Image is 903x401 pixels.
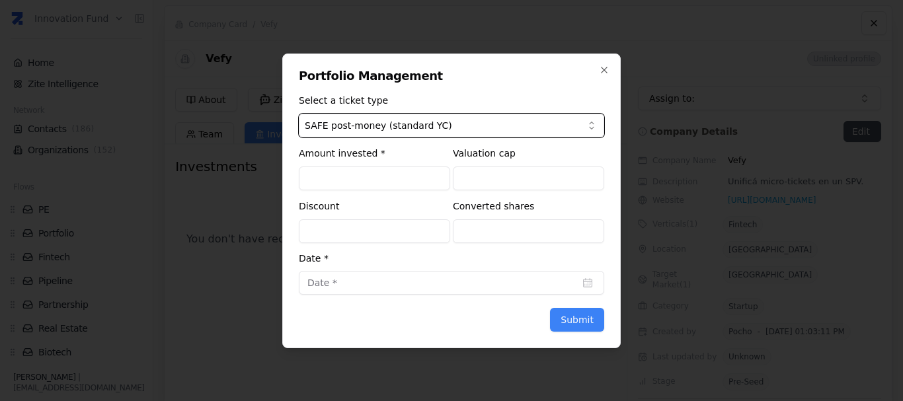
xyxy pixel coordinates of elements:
span: Date * [307,276,337,289]
label: Converted shares [453,201,534,211]
button: Submit [550,308,604,332]
label: Amount invested * [299,148,385,159]
button: Date * [299,271,604,295]
label: Select a ticket type [299,95,388,106]
label: Valuation cap [453,148,516,159]
label: Date * [299,254,604,263]
h2: Portfolio Management [299,70,604,82]
label: Discount [299,201,339,211]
